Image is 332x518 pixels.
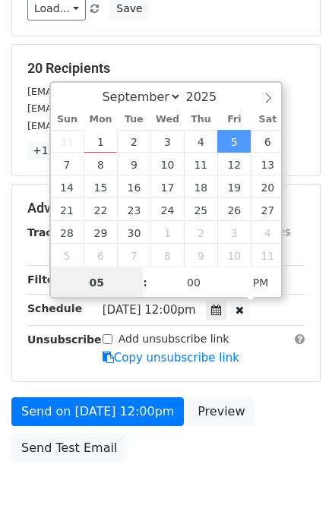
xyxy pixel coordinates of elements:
span: Tue [117,115,150,125]
span: September 22, 2025 [84,198,117,221]
input: Year [182,90,236,104]
span: September 18, 2025 [184,175,217,198]
span: September 30, 2025 [117,221,150,244]
span: October 6, 2025 [84,244,117,267]
span: Thu [184,115,217,125]
a: Send Test Email [11,434,127,463]
strong: Tracking [27,226,78,238]
span: September 15, 2025 [84,175,117,198]
span: October 10, 2025 [217,244,251,267]
span: September 3, 2025 [150,130,184,153]
a: Copy unsubscribe link [103,351,239,365]
span: Wed [150,115,184,125]
span: September 21, 2025 [51,198,84,221]
small: [EMAIL_ADDRESS][DOMAIN_NAME] [27,103,197,114]
input: Minute [147,267,240,298]
span: September 10, 2025 [150,153,184,175]
span: September 2, 2025 [117,130,150,153]
span: September 6, 2025 [251,130,284,153]
input: Hour [51,267,144,298]
span: September 7, 2025 [51,153,84,175]
span: October 7, 2025 [117,244,150,267]
span: Click to toggle [240,267,282,298]
a: Preview [188,397,255,426]
small: [EMAIL_ADDRESS][DOMAIN_NAME] [27,86,197,97]
span: September 13, 2025 [251,153,284,175]
strong: Unsubscribe [27,333,102,346]
iframe: Chat Widget [256,445,332,518]
span: Mon [84,115,117,125]
strong: Schedule [27,302,82,314]
span: October 2, 2025 [184,221,217,244]
span: Sun [51,115,84,125]
h5: 20 Recipients [27,60,305,77]
span: September 12, 2025 [217,153,251,175]
span: September 5, 2025 [217,130,251,153]
span: September 9, 2025 [117,153,150,175]
span: September 4, 2025 [184,130,217,153]
span: September 11, 2025 [184,153,217,175]
span: : [143,267,147,298]
span: October 3, 2025 [217,221,251,244]
span: September 27, 2025 [251,198,284,221]
span: September 8, 2025 [84,153,117,175]
strong: Filters [27,273,66,286]
span: September 24, 2025 [150,198,184,221]
span: October 1, 2025 [150,221,184,244]
span: October 5, 2025 [51,244,84,267]
span: September 26, 2025 [217,198,251,221]
span: September 29, 2025 [84,221,117,244]
span: Fri [217,115,251,125]
span: October 4, 2025 [251,221,284,244]
label: Add unsubscribe link [119,331,229,347]
a: Send on [DATE] 12:00pm [11,397,184,426]
span: September 19, 2025 [217,175,251,198]
span: Sat [251,115,284,125]
h5: Advanced [27,200,305,216]
span: October 11, 2025 [251,244,284,267]
span: September 20, 2025 [251,175,284,198]
small: [EMAIL_ADDRESS][DOMAIN_NAME] [27,120,197,131]
span: September 17, 2025 [150,175,184,198]
span: September 25, 2025 [184,198,217,221]
a: +17 more [27,141,91,160]
span: October 8, 2025 [150,244,184,267]
span: September 1, 2025 [84,130,117,153]
span: September 14, 2025 [51,175,84,198]
span: August 31, 2025 [51,130,84,153]
span: September 23, 2025 [117,198,150,221]
span: September 16, 2025 [117,175,150,198]
span: [DATE] 12:00pm [103,303,196,317]
span: September 28, 2025 [51,221,84,244]
span: October 9, 2025 [184,244,217,267]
